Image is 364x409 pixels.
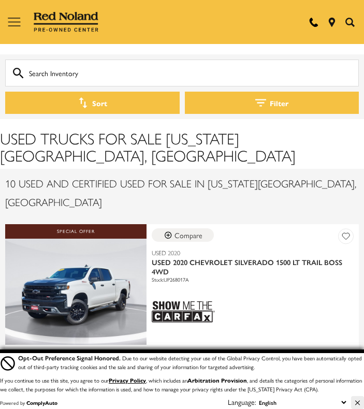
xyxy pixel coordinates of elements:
img: Red Noland Pre-Owned [34,12,99,33]
span: Opt-Out Preference Signal Honored . [18,353,122,362]
img: Show Me the CARFAX Badge [152,291,215,333]
button: Open the inventory search [341,18,359,27]
button: Save Vehicle [338,228,354,246]
input: Search Inventory [5,60,359,86]
a: Call Red Noland Pre-Owned [309,18,318,27]
a: Red Noland Pre-Owned [34,16,99,26]
span: Used 2020 [152,248,346,257]
strong: Arbitration Provision [187,376,247,384]
div: Stock : UP268017A [152,276,354,283]
span: Used 2020 Chevrolet Silverado 1500 LT Trail Boss 4WD [152,257,346,276]
button: Sort [5,92,180,114]
div: Special Offer [5,224,147,239]
span: 10 Used and Certified Used for Sale in [US_STATE][GEOGRAPHIC_DATA], [GEOGRAPHIC_DATA] [5,176,356,209]
div: Compare [174,230,202,240]
div: Language: [228,398,256,405]
img: 2020 Chevrolet Silverado 1500 LT Trail Boss [5,239,147,345]
button: Compare Vehicle [152,228,214,242]
a: Used 2020Used 2020 Chevrolet Silverado 1500 LT Trail Boss 4WD [152,248,354,276]
div: Due to our website detecting your use of the Global Privacy Control, you have been automatically ... [18,353,364,371]
a: ComplyAuto [26,399,57,406]
button: Filter [185,92,359,114]
button: Close Button [351,396,364,409]
select: Language Select [256,398,348,407]
a: Privacy Policy [109,376,146,384]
